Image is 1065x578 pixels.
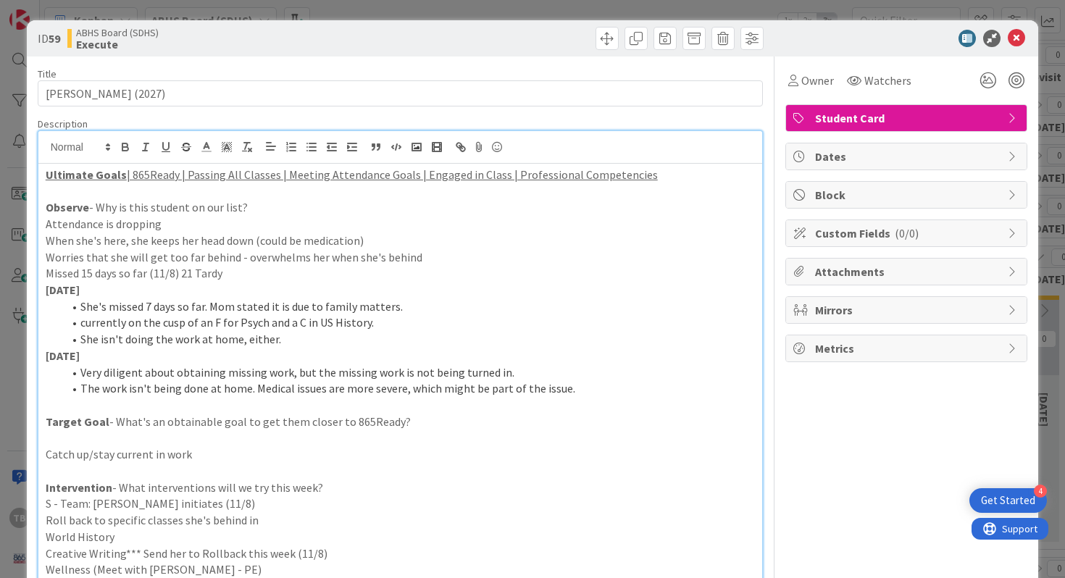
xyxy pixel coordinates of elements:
p: - What interventions will we try this week? [46,479,756,496]
span: Dates [815,148,1001,165]
span: Block [815,186,1001,204]
p: Wellness (Meet with [PERSON_NAME] - PE) [46,561,756,578]
span: Student Card [815,109,1001,127]
b: 59 [49,31,60,46]
p: Creative Writing*** Send her to Rollback this week (11/8) [46,545,756,562]
strong: Target Goal [46,414,109,429]
p: Attendance is dropping [46,216,756,233]
input: type card name here... [38,80,764,106]
span: Mirrors [815,301,1001,319]
span: Description [38,117,88,130]
li: She's missed 7 days so far. Mom stated it is due to family matters. [63,298,756,315]
label: Title [38,67,57,80]
span: ( 0/0 ) [895,226,919,240]
li: The work isn't being done at home. Medical issues are more severe, which might be part of the issue. [63,380,756,397]
span: Owner [801,72,834,89]
strong: [DATE] [46,282,80,297]
strong: [DATE] [46,348,80,363]
span: Metrics [815,340,1001,357]
div: Get Started [981,493,1035,508]
span: Watchers [864,72,911,89]
span: ID [38,30,60,47]
p: - Why is this student on our list? [46,199,756,216]
li: currently on the cusp of an F for Psych and a C in US History. [63,314,756,331]
strong: Intervention [46,480,112,495]
p: Worries that she will get too far behind - overwhelms her when she's behind [46,249,756,266]
div: Open Get Started checklist, remaining modules: 4 [969,488,1047,513]
span: Custom Fields [815,225,1001,242]
p: - What's an obtainable goal to get them closer to 865Ready? [46,414,756,430]
p: World History [46,529,756,545]
p: Roll back to specific classes she's behind in [46,512,756,529]
p: S - Team: [PERSON_NAME] initiates (11/8) [46,495,756,512]
p: Catch up/stay current in work [46,446,756,463]
p: When she's here, she keeps her head down (could be medication) [46,233,756,249]
u: | 865Ready | Passing All Classes | Meeting Attendance Goals | Engaged in Class | Professional Com... [127,167,658,182]
div: 4 [1034,485,1047,498]
li: She isn't doing the work at home, either. [63,331,756,348]
span: Attachments [815,263,1001,280]
strong: Observe [46,200,89,214]
span: ABHS Board (SDHS) [76,27,159,38]
u: Ultimate Goals [46,167,127,182]
li: Very diligent about obtaining missing work, but the missing work is not being turned in. [63,364,756,381]
span: Support [30,2,66,20]
b: Execute [76,38,159,50]
p: Missed 15 days so far (11/8) 21 Tardy [46,265,756,282]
